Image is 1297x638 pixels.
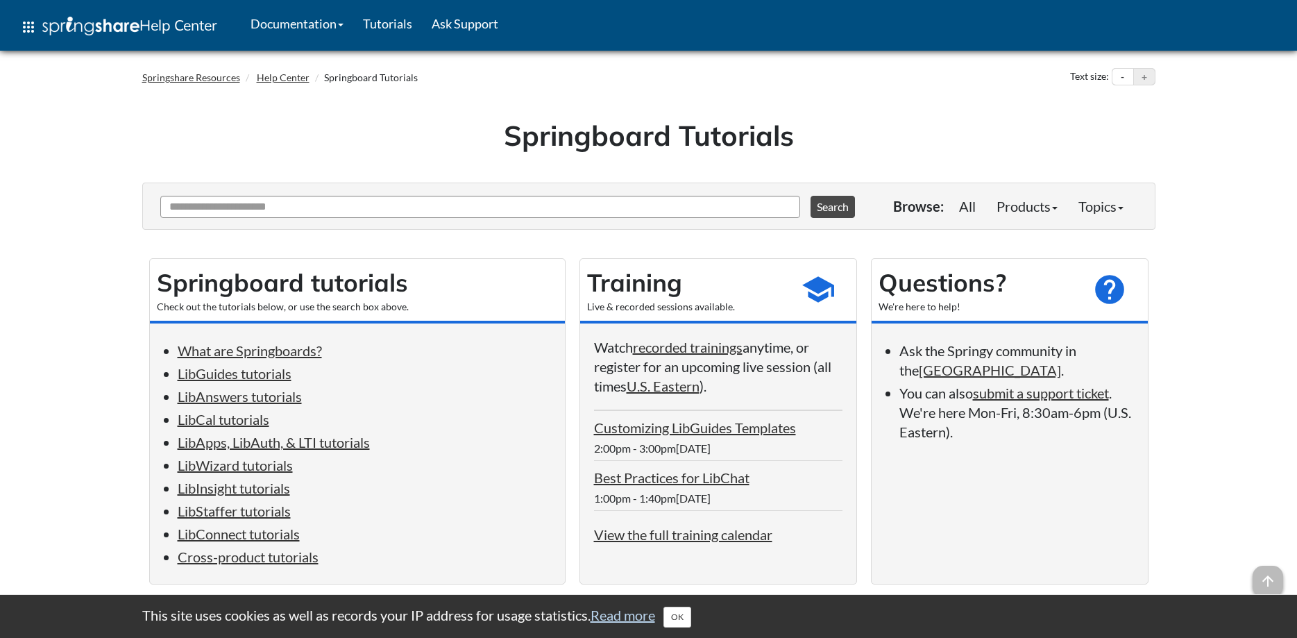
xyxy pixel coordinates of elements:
[153,116,1145,155] h1: Springboard Tutorials
[139,16,217,34] span: Help Center
[241,6,353,41] a: Documentation
[178,503,291,519] a: LibStaffer tutorials
[157,300,558,314] div: Check out the tutorials below, or use the search box above.
[178,388,302,405] a: LibAnswers tutorials
[128,605,1169,628] div: This site uses cookies as well as records your IP address for usage statistics.
[594,442,711,455] span: 2:00pm - 3:00pm[DATE]
[627,378,700,394] a: U.S. Eastern
[587,300,787,314] div: Live & recorded sessions available.
[899,383,1134,442] li: You can also . We're here Mon-Fri, 8:30am-6pm (U.S. Eastern).
[587,266,787,300] h2: Training
[178,365,291,382] a: LibGuides tutorials
[801,272,836,307] span: school
[178,480,290,496] a: LibInsight tutorials
[594,337,842,396] p: Watch anytime, or register for an upcoming live session (all times ).
[312,71,418,85] li: Springboard Tutorials
[1092,272,1127,307] span: help
[1068,192,1134,220] a: Topics
[157,266,558,300] h2: Springboard tutorials
[986,192,1068,220] a: Products
[142,72,240,83] a: Springshare Resources
[1253,567,1283,584] a: arrow_upward
[178,526,300,542] a: LibConnect tutorials
[663,607,691,628] button: Close
[42,17,139,35] img: Springshare
[591,607,655,623] a: Read more
[1253,566,1283,596] span: arrow_upward
[1134,69,1155,85] button: Increase text size
[178,457,293,473] a: LibWizard tutorials
[257,72,310,83] a: Help Center
[919,362,1061,378] a: [GEOGRAPHIC_DATA]
[1067,68,1112,86] div: Text size:
[594,492,711,505] span: 1:00pm - 1:40pm[DATE]
[893,196,944,216] p: Browse:
[178,434,370,451] a: LibApps, LibAuth, & LTI tutorials
[10,6,227,48] a: apps Help Center
[594,526,772,543] a: View the full training calendar
[973,385,1109,401] a: submit a support ticket
[899,341,1134,380] li: Ask the Springy community in the .
[594,419,796,436] a: Customizing LibGuides Templates
[178,342,322,359] a: What are Springboards?
[422,6,508,41] a: Ask Support
[949,192,986,220] a: All
[178,548,319,565] a: Cross-product tutorials
[1112,69,1133,85] button: Decrease text size
[879,300,1078,314] div: We're here to help!
[879,266,1078,300] h2: Questions?
[178,411,269,428] a: LibCal tutorials
[811,196,855,218] button: Search
[594,469,749,486] a: Best Practices for LibChat
[633,339,743,355] a: recorded trainings
[353,6,422,41] a: Tutorials
[20,19,37,35] span: apps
